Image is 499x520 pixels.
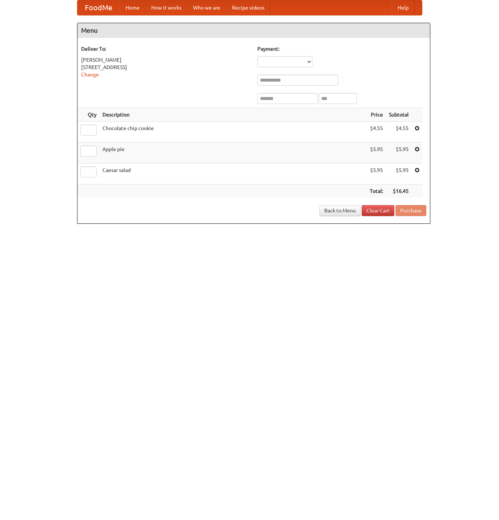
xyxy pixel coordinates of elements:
[392,0,415,15] a: Help
[81,45,250,53] h5: Deliver To:
[145,0,187,15] a: How it works
[100,143,367,164] td: Apple pie
[226,0,270,15] a: Recipe videos
[81,56,250,64] div: [PERSON_NAME]
[81,72,99,78] a: Change
[386,164,412,184] td: $5.95
[367,143,386,164] td: $5.95
[77,108,100,122] th: Qty
[100,108,367,122] th: Description
[81,64,250,71] div: [STREET_ADDRESS]
[367,122,386,143] td: $4.55
[319,205,361,216] a: Back to Menu
[257,45,426,53] h5: Payment:
[77,23,430,38] h4: Menu
[386,184,412,198] th: $16.45
[386,122,412,143] td: $4.55
[367,184,386,198] th: Total:
[187,0,226,15] a: Who we are
[100,164,367,184] td: Caesar salad
[386,143,412,164] td: $5.95
[77,0,120,15] a: FoodMe
[367,108,386,122] th: Price
[100,122,367,143] td: Chocolate chip cookie
[395,205,426,216] button: Purchase
[367,164,386,184] td: $5.95
[120,0,145,15] a: Home
[362,205,394,216] a: Clear Cart
[386,108,412,122] th: Subtotal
